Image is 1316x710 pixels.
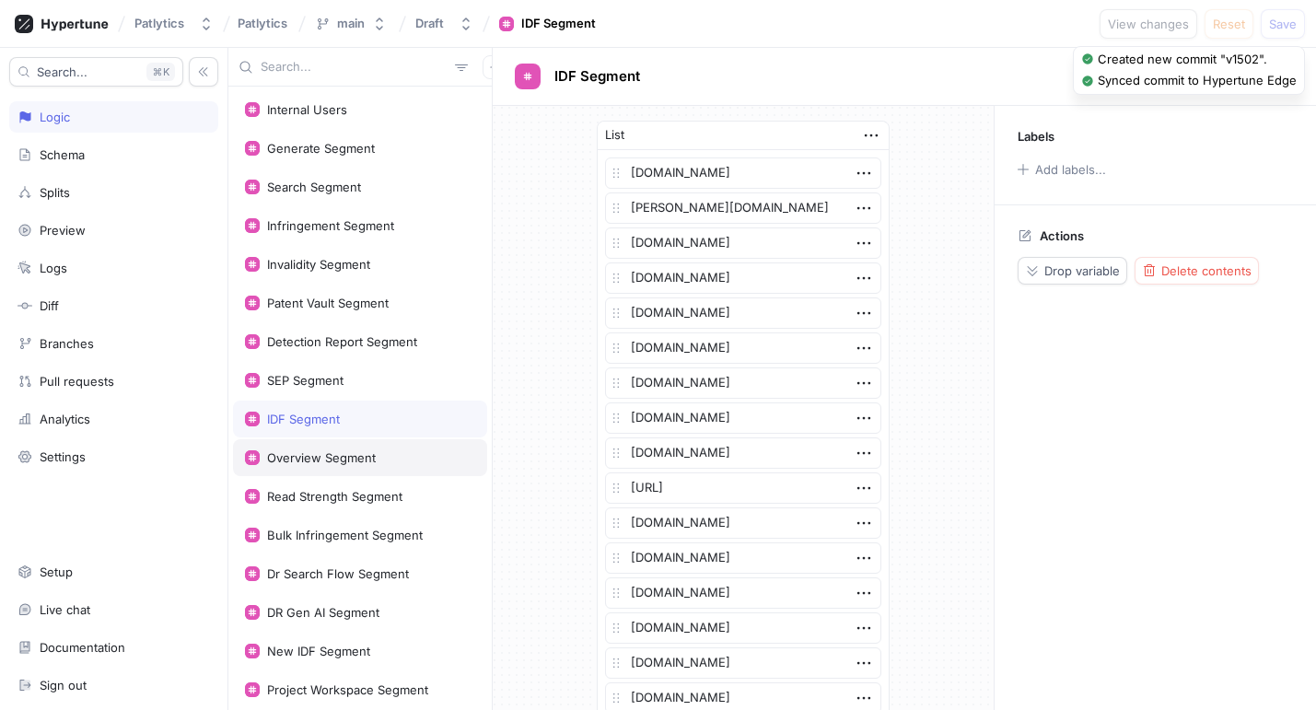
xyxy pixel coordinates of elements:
div: Draft [415,16,444,31]
textarea: [DOMAIN_NAME] [605,612,881,644]
div: Pull requests [40,374,114,389]
div: SEP Segment [267,373,344,388]
div: IDF Segment [521,15,596,33]
div: Overview Segment [267,450,376,465]
button: Search...K [9,57,183,87]
div: Dr Search Flow Segment [267,566,409,581]
div: Setup [40,565,73,579]
div: New IDF Segment [267,644,370,658]
textarea: [DOMAIN_NAME] [605,577,881,609]
div: Add labels... [1035,164,1106,176]
textarea: [DOMAIN_NAME] [605,367,881,399]
span: Patlytics [238,17,287,29]
div: Synced commit to Hypertune Edge [1098,72,1297,90]
a: Documentation [9,632,218,663]
button: Drop variable [1018,257,1127,285]
button: Delete contents [1135,257,1259,285]
div: Branches [40,336,94,351]
div: Diff [40,298,59,313]
textarea: [DOMAIN_NAME] [605,647,881,679]
span: Reset [1213,18,1245,29]
textarea: [URL] [605,472,881,504]
textarea: [DOMAIN_NAME] [605,157,881,189]
div: Sign out [40,678,87,693]
textarea: [DOMAIN_NAME] [605,507,881,539]
button: Add labels... [1011,157,1111,181]
button: Patlytics [127,8,221,39]
span: Search... [37,66,87,77]
textarea: [DOMAIN_NAME] [605,437,881,469]
p: Actions [1040,228,1084,243]
div: Documentation [40,640,125,655]
div: Logs [40,261,67,275]
p: Labels [1018,129,1054,144]
button: main [308,8,394,39]
textarea: [DOMAIN_NAME] [605,332,881,364]
textarea: [DOMAIN_NAME] [605,262,881,294]
textarea: [DOMAIN_NAME] [605,402,881,434]
div: Internal Users [267,102,347,117]
span: IDF Segment [554,69,640,84]
div: Logic [40,110,70,124]
div: List [605,126,624,145]
div: Bulk Infringement Segment [267,528,423,542]
button: Reset [1205,9,1253,39]
div: Patent Vault Segment [267,296,389,310]
div: DR Gen AI Segment [267,605,379,620]
div: Live chat [40,602,90,617]
div: main [337,16,365,31]
button: Draft [408,8,481,39]
div: Patlytics [134,16,184,31]
span: Delete contents [1161,265,1252,276]
div: Infringement Segment [267,218,394,233]
textarea: [DOMAIN_NAME] [605,297,881,329]
div: Analytics [40,412,90,426]
textarea: [DOMAIN_NAME] [605,542,881,574]
span: Drop variable [1044,265,1120,276]
textarea: [PERSON_NAME][DOMAIN_NAME] [605,192,881,224]
div: Search Segment [267,180,361,194]
div: Detection Report Segment [267,334,417,349]
div: Generate Segment [267,141,375,156]
div: IDF Segment [267,412,340,426]
span: Save [1269,18,1297,29]
button: View changes [1100,9,1197,39]
div: K [146,63,175,81]
div: Read Strength Segment [267,489,402,504]
div: Settings [40,449,86,464]
div: Project Workspace Segment [267,682,428,697]
input: Search... [261,58,448,76]
textarea: [DOMAIN_NAME] [605,227,881,259]
div: Preview [40,223,86,238]
span: View changes [1108,18,1189,29]
div: Created new commit "v1502". [1098,51,1267,69]
div: Splits [40,185,70,200]
div: Invalidity Segment [267,257,370,272]
button: Save [1261,9,1305,39]
div: Schema [40,147,85,162]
